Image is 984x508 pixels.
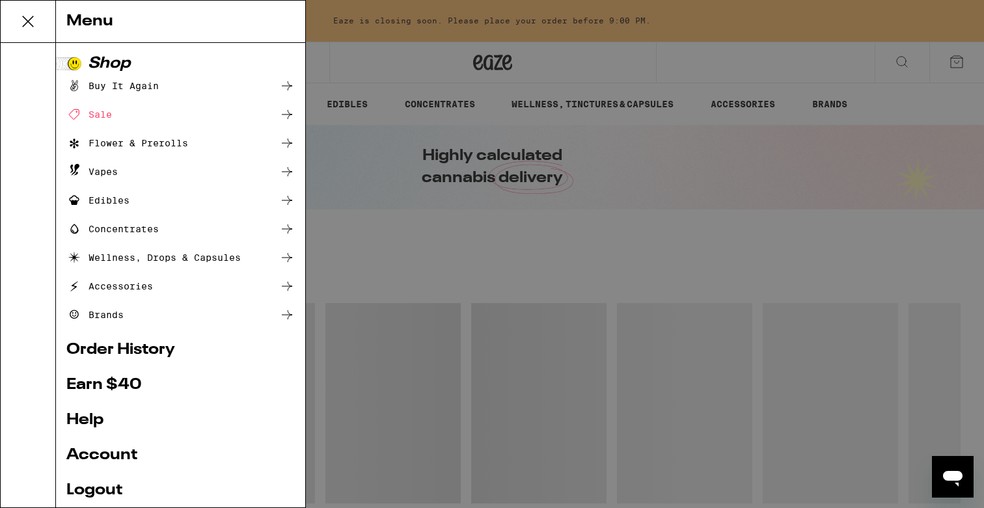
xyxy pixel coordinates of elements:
a: Vapes [66,164,295,180]
a: Earn $ 40 [66,377,295,393]
div: Vapes [66,164,118,180]
a: Sale [66,107,295,122]
div: Brands [66,307,124,323]
a: Brands [66,307,295,323]
div: Accessories [66,278,153,294]
a: Buy It Again [66,78,295,94]
div: Edibles [66,193,130,208]
iframe: Button to launch messaging window [932,456,974,498]
div: Menu [56,1,305,43]
div: Flower & Prerolls [66,135,188,151]
div: Buy It Again [66,78,159,94]
a: Account [66,448,295,463]
a: Order History [66,342,295,358]
div: Sale [66,107,112,122]
a: Help [66,412,295,428]
a: Concentrates [66,221,295,237]
div: Concentrates [66,221,159,237]
a: Logout [66,483,295,498]
div: Wellness, Drops & Capsules [66,250,241,265]
a: Accessories [66,278,295,294]
a: Wellness, Drops & Capsules [66,250,295,265]
a: Shop [66,56,295,72]
a: Flower & Prerolls [66,135,295,151]
a: Edibles [66,193,295,208]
